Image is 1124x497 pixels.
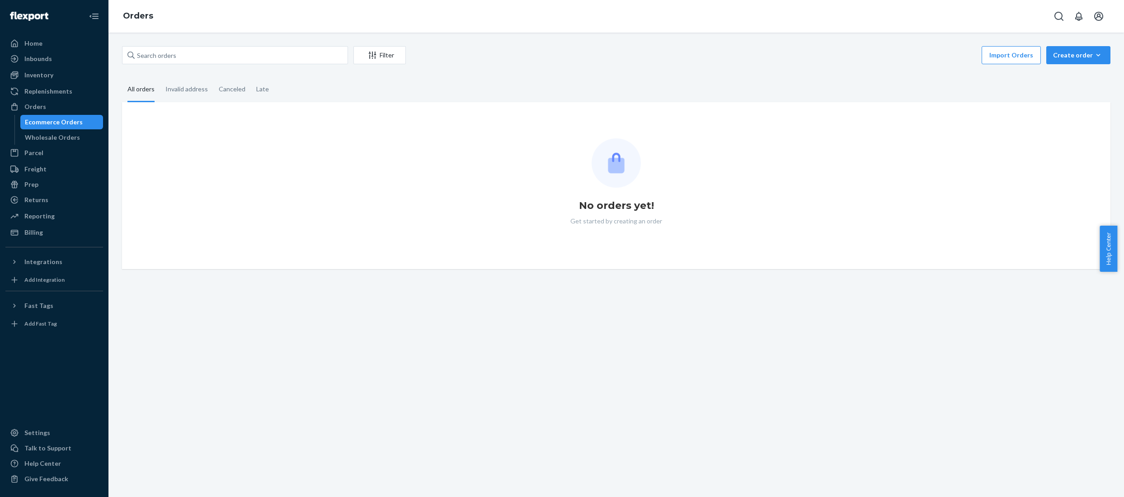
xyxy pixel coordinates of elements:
div: Give Feedback [24,474,68,483]
div: Help Center [24,459,61,468]
button: Help Center [1100,226,1117,272]
div: Filter [354,51,405,60]
a: Settings [5,426,103,440]
ol: breadcrumbs [116,3,160,29]
div: Fast Tags [24,301,53,310]
div: Add Integration [24,276,65,284]
div: Invalid address [165,77,208,101]
button: Import Orders [982,46,1041,64]
a: Prep [5,177,103,192]
a: Returns [5,193,103,207]
a: Inbounds [5,52,103,66]
div: Ecommerce Orders [25,118,83,127]
div: Settings [24,428,50,437]
button: Give Feedback [5,472,103,486]
div: Prep [24,180,38,189]
button: Open Search Box [1050,7,1068,25]
div: Reporting [24,212,55,221]
button: Fast Tags [5,298,103,313]
button: Open notifications [1070,7,1088,25]
div: Add Fast Tag [24,320,57,327]
div: Inbounds [24,54,52,63]
a: Inventory [5,68,103,82]
div: Home [24,39,42,48]
a: Billing [5,225,103,240]
a: Home [5,36,103,51]
a: Help Center [5,456,103,471]
a: Add Integration [5,273,103,287]
img: Flexport logo [10,12,48,21]
div: Billing [24,228,43,237]
a: Wholesale Orders [20,130,103,145]
a: Reporting [5,209,103,223]
button: Close Navigation [85,7,103,25]
input: Search orders [122,46,348,64]
a: Orders [5,99,103,114]
div: Integrations [24,257,62,266]
h1: No orders yet! [579,199,654,213]
button: Open account menu [1090,7,1108,25]
img: Empty list [592,138,641,188]
div: Wholesale Orders [25,133,80,142]
button: Create order [1046,46,1110,64]
div: Talk to Support [24,444,71,453]
div: Replenishments [24,87,72,96]
div: All orders [127,77,155,102]
a: Ecommerce Orders [20,115,103,129]
div: Canceled [219,77,245,101]
div: Create order [1053,51,1104,60]
div: Parcel [24,148,43,157]
div: Returns [24,195,48,204]
div: Freight [24,165,47,174]
button: Filter [353,46,406,64]
div: Late [256,77,269,101]
a: Replenishments [5,84,103,99]
button: Integrations [5,255,103,269]
a: Parcel [5,146,103,160]
p: Get started by creating an order [570,217,662,226]
div: Inventory [24,71,53,80]
a: Add Fast Tag [5,317,103,331]
button: Talk to Support [5,441,103,455]
a: Freight [5,162,103,176]
a: Orders [123,11,153,21]
div: Orders [24,102,46,111]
